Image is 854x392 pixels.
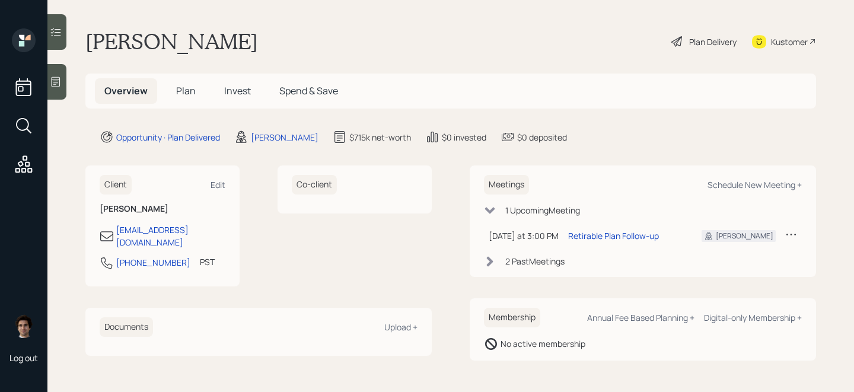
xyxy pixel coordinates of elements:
[384,321,418,333] div: Upload +
[708,179,802,190] div: Schedule New Meeting +
[489,230,559,242] div: [DATE] at 3:00 PM
[349,131,411,144] div: $715k net-worth
[200,256,215,268] div: PST
[211,179,225,190] div: Edit
[12,314,36,338] img: harrison-schaefer-headshot-2.png
[116,256,190,269] div: [PHONE_NUMBER]
[251,131,318,144] div: [PERSON_NAME]
[116,131,220,144] div: Opportunity · Plan Delivered
[116,224,225,248] div: [EMAIL_ADDRESS][DOMAIN_NAME]
[100,317,153,337] h6: Documents
[176,84,196,97] span: Plan
[100,175,132,195] h6: Client
[104,84,148,97] span: Overview
[224,84,251,97] span: Invest
[442,131,486,144] div: $0 invested
[505,255,565,267] div: 2 Past Meeting s
[505,204,580,216] div: 1 Upcoming Meeting
[85,28,258,55] h1: [PERSON_NAME]
[9,352,38,364] div: Log out
[587,312,694,323] div: Annual Fee Based Planning +
[704,312,802,323] div: Digital-only Membership +
[568,230,659,242] div: Retirable Plan Follow-up
[716,231,773,241] div: [PERSON_NAME]
[771,36,808,48] div: Kustomer
[484,175,529,195] h6: Meetings
[279,84,338,97] span: Spend & Save
[501,337,585,350] div: No active membership
[517,131,567,144] div: $0 deposited
[292,175,337,195] h6: Co-client
[100,204,225,214] h6: [PERSON_NAME]
[484,308,540,327] h6: Membership
[689,36,737,48] div: Plan Delivery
